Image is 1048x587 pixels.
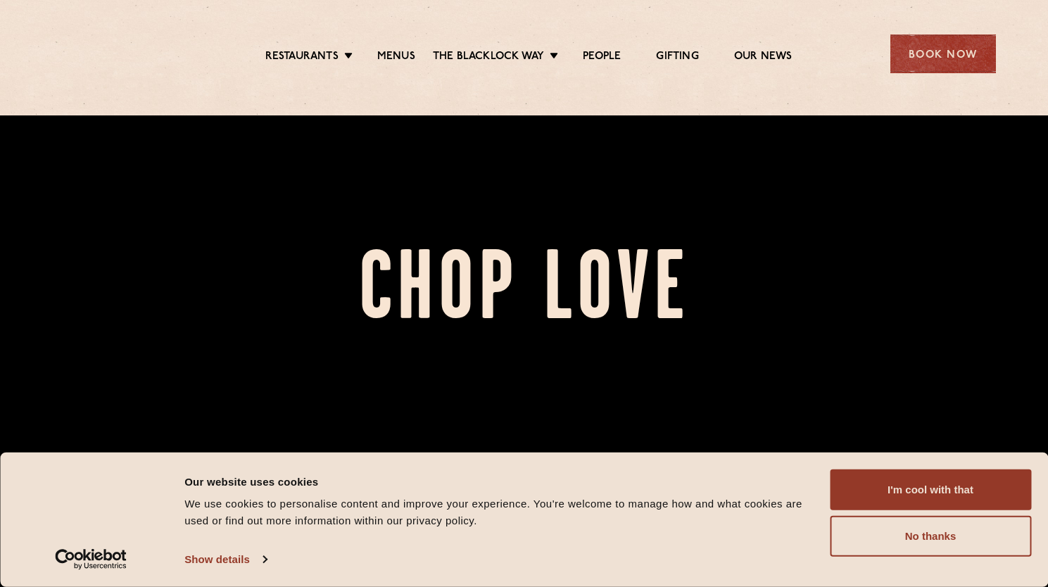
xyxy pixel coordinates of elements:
[184,473,814,490] div: Our website uses cookies
[830,516,1031,557] button: No thanks
[30,549,153,570] a: Usercentrics Cookiebot - opens in a new window
[890,34,996,73] div: Book Now
[830,469,1031,510] button: I'm cool with that
[265,50,339,65] a: Restaurants
[734,50,793,65] a: Our News
[377,50,415,65] a: Menus
[583,50,621,65] a: People
[184,549,266,570] a: Show details
[656,50,698,65] a: Gifting
[53,13,175,94] img: svg%3E
[433,50,544,65] a: The Blacklock Way
[184,496,814,529] div: We use cookies to personalise content and improve your experience. You're welcome to manage how a...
